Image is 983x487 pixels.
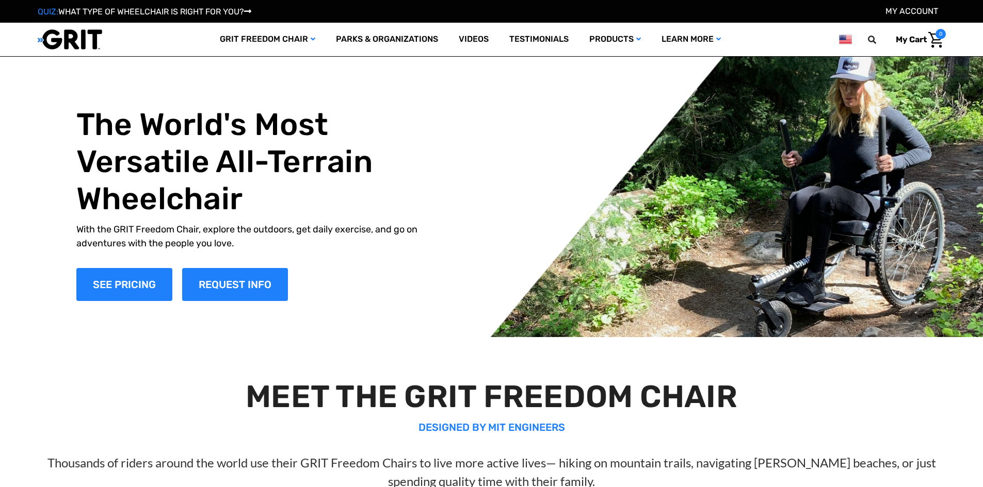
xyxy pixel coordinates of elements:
a: Account [885,6,938,16]
a: Learn More [651,23,731,56]
img: us.png [839,33,851,46]
input: Search [873,29,888,51]
a: Cart with 0 items [888,29,946,51]
a: Parks & Organizations [326,23,448,56]
span: 0 [936,29,946,39]
h1: The World's Most Versatile All-Terrain Wheelchair [76,106,441,217]
p: With the GRIT Freedom Chair, explore the outdoors, get daily exercise, and go on adventures with ... [76,223,441,250]
img: Cart [928,32,943,48]
span: My Cart [896,35,927,44]
img: GRIT All-Terrain Wheelchair and Mobility Equipment [38,29,102,50]
a: Testimonials [499,23,579,56]
span: QUIZ: [38,7,58,16]
a: Videos [448,23,499,56]
a: QUIZ:WHAT TYPE OF WHEELCHAIR IS RIGHT FOR YOU? [38,7,251,16]
p: DESIGNED BY MIT ENGINEERS [25,419,959,435]
h2: MEET THE GRIT FREEDOM CHAIR [25,378,959,415]
a: GRIT Freedom Chair [210,23,326,56]
a: Shop Now [76,268,172,301]
a: Slide number 1, Request Information [182,268,288,301]
a: Products [579,23,651,56]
